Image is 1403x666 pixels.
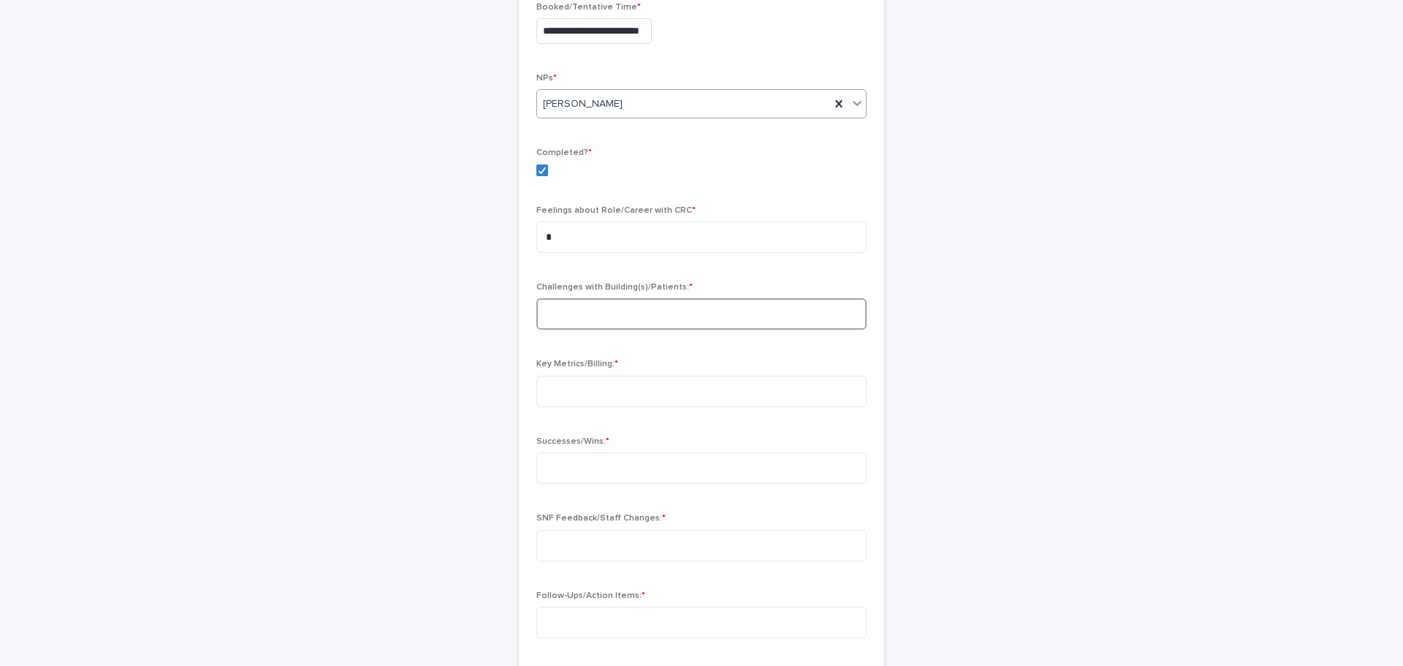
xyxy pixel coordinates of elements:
span: Completed? [536,148,592,157]
span: Feelings about Role/Career with CRC [536,206,696,215]
span: Key Metrics/Billing: [536,360,618,368]
span: Booked/Tentative Time [536,3,641,12]
span: [PERSON_NAME] [543,97,623,112]
span: Challenges with Building(s)/Patients: [536,283,693,292]
span: SNF Feedback/Staff Changes: [536,514,666,523]
span: Follow-Ups/Action Items: [536,591,645,600]
span: Successes/Wins: [536,437,609,446]
span: NPs [536,74,557,83]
